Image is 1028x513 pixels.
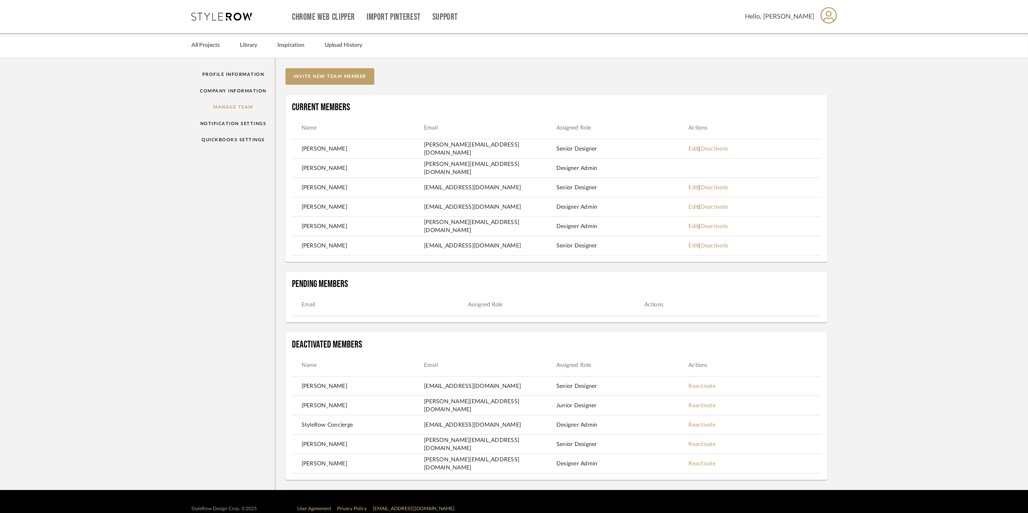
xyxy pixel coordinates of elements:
td: [PERSON_NAME][EMAIL_ADDRESS][DOMAIN_NAME] [424,456,556,472]
td: [PERSON_NAME][EMAIL_ADDRESS][DOMAIN_NAME] [424,141,556,157]
a: Edit [688,243,699,249]
a: Deactivate [701,185,728,191]
td: Senior Designer [556,440,689,448]
td: [PERSON_NAME] [292,203,424,211]
th: Assigned Role [556,124,689,132]
td: | [688,222,821,230]
th: Email [424,124,556,132]
td: Senior Designer [556,184,689,192]
th: Actions [688,124,821,132]
h4: Pending Members [292,278,821,290]
th: Actions [688,361,821,370]
a: Deactivate [701,146,728,152]
td: | [688,184,821,192]
a: Deactivate [701,243,728,249]
th: Actions [644,300,821,309]
td: Senior Designer [556,382,689,390]
a: Deactivate [701,204,728,210]
a: Upload History [325,40,362,51]
td: | [688,145,821,153]
td: [PERSON_NAME] [292,402,424,410]
td: Designer Admin [556,460,689,468]
a: Reactivate [688,383,715,389]
td: [PERSON_NAME][EMAIL_ADDRESS][DOMAIN_NAME] [424,436,556,452]
th: Name [292,124,424,132]
td: StyleRow Concierge [292,421,424,429]
td: Junior Designer [556,402,689,410]
a: Profile Information [191,66,275,83]
td: [PERSON_NAME] [292,222,424,230]
td: [EMAIL_ADDRESS][DOMAIN_NAME] [424,203,556,211]
a: Import Pinterest [367,14,421,21]
td: [EMAIL_ADDRESS][DOMAIN_NAME] [424,184,556,192]
a: Edit [688,185,699,191]
a: Reactivate [688,442,715,447]
td: | [688,242,821,250]
th: Email [292,300,468,309]
a: Notification Settings [191,115,275,132]
th: Assigned Role [468,300,644,309]
h4: Deactivated Members [292,339,821,351]
a: QuickBooks Settings [191,132,275,148]
a: [EMAIL_ADDRESS][DOMAIN_NAME] [373,506,455,511]
td: [PERSON_NAME] [292,184,424,192]
a: Support [432,14,458,21]
td: [EMAIL_ADDRESS][DOMAIN_NAME] [424,382,556,390]
a: Reactivate [688,461,715,467]
a: Inspiration [277,40,304,51]
td: [PERSON_NAME][EMAIL_ADDRESS][DOMAIN_NAME] [424,218,556,235]
h4: Current Members [292,101,821,113]
td: [EMAIL_ADDRESS][DOMAIN_NAME] [424,242,556,250]
td: Designer Admin [556,203,689,211]
a: User Agreement [297,506,331,511]
td: [PERSON_NAME] [292,382,424,390]
td: Designer Admin [556,421,689,429]
a: Reactivate [688,403,715,408]
div: StyleRow Design Corp. ©2025 [191,506,257,512]
a: Edit [688,146,699,152]
td: [PERSON_NAME][EMAIL_ADDRESS][DOMAIN_NAME] [424,398,556,414]
a: Deactivate [701,224,728,229]
th: Name [292,361,424,370]
a: Edit [688,204,699,210]
td: [PERSON_NAME] [292,145,424,153]
td: Senior Designer [556,145,689,153]
a: All Projects [191,40,220,51]
td: | [688,203,821,211]
a: Privacy Policy [337,506,367,511]
a: Edit [688,224,699,229]
td: [PERSON_NAME][EMAIL_ADDRESS][DOMAIN_NAME] [424,160,556,176]
td: [PERSON_NAME] [292,460,424,468]
td: [PERSON_NAME] [292,440,424,448]
button: invite new team member [285,68,374,85]
td: [PERSON_NAME] [292,242,424,250]
td: [EMAIL_ADDRESS][DOMAIN_NAME] [424,421,556,429]
a: Reactivate [688,422,715,428]
a: Library [240,40,257,51]
a: Chrome Web Clipper [292,14,355,21]
th: Assigned Role [556,361,689,370]
td: Designer Admin [556,164,689,172]
td: Senior Designer [556,242,689,250]
a: Company Information [191,83,275,99]
td: Designer Admin [556,222,689,230]
td: [PERSON_NAME] [292,164,424,172]
th: Email [424,361,556,370]
span: Hello, [PERSON_NAME] [745,12,814,21]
